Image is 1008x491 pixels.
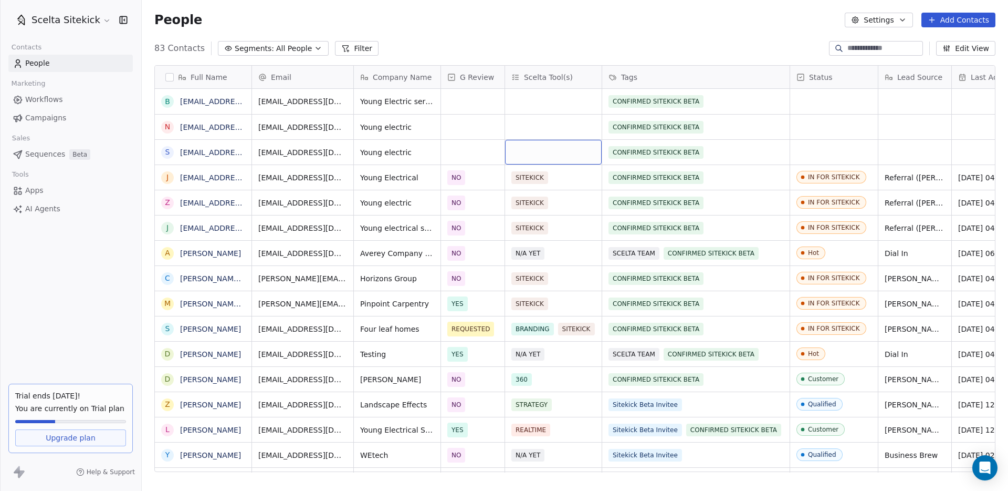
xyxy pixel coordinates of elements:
span: [PERSON_NAME] [360,374,434,385]
span: REQUESTED [451,324,490,334]
span: Horizons Group [360,273,434,284]
div: Full Name [155,66,251,88]
span: Dial In [885,248,945,259]
span: [PERSON_NAME] Direct [885,299,945,309]
span: Campaigns [25,112,66,124]
span: Help & Support [87,468,135,476]
span: CONFIRMED SITEKICK BETA [608,373,703,386]
a: Upgrade plan [15,429,126,446]
span: N/A YET [511,247,545,260]
span: 83 Contacts [154,42,205,55]
span: Segments: [235,43,274,54]
div: Hot [808,249,819,257]
a: [PERSON_NAME] [180,451,241,459]
div: Trial ends [DATE]! [15,391,126,401]
div: IN FOR SITEKICK [808,325,860,332]
a: [PERSON_NAME] [180,249,241,258]
span: [PERSON_NAME] Direct [885,374,945,385]
div: Scelta Tool(s) [505,66,602,88]
span: All People [276,43,312,54]
span: Sitekick Beta Invitee [608,449,682,462]
div: IN FOR SITEKICK [808,300,860,307]
span: CONFIRMED SITEKICK BETA [608,222,703,234]
div: IN FOR SITEKICK [808,224,860,231]
span: Referral ([PERSON_NAME]) [885,198,945,208]
span: People [25,58,50,69]
span: AI Agents [25,203,60,214]
span: NO [451,248,461,259]
a: [PERSON_NAME] [180,401,241,409]
span: [EMAIL_ADDRESS][DOMAIN_NAME] [258,172,347,183]
span: Young Electric services LTD [360,96,434,107]
span: Young electric [360,147,434,158]
div: Qualified [808,451,836,458]
span: Scelta Sitekick [31,13,100,27]
span: N/A YET [511,348,545,361]
div: IN FOR SITEKICK [808,274,860,282]
span: SITEKICK [558,323,595,335]
span: Pinpoint Carpentry [360,299,434,309]
div: Lead Source [878,66,951,88]
div: A [165,248,170,259]
span: NO [451,400,461,410]
span: 360 [511,373,532,386]
span: CONFIRMED SITEKICK BETA [608,121,703,134]
span: Workflows [25,94,63,105]
div: n [165,121,170,132]
div: L [165,424,170,435]
span: Beta [69,149,90,160]
span: Business Brew [885,450,945,461]
a: [PERSON_NAME] [180,350,241,359]
span: [PERSON_NAME] Direct [885,324,945,334]
span: Sequences [25,149,65,160]
div: Hot [808,350,819,357]
div: m [164,298,171,309]
div: c [165,273,170,284]
span: CONFIRMED SITEKICK BETA [608,95,703,108]
span: Dial In [885,349,945,360]
div: s [165,147,170,158]
span: SITEKICK [511,298,548,310]
span: Young electrical services [360,223,434,233]
img: SCELTA%20ICON%20for%20Welcome%20Screen%20(1).png [15,14,27,26]
div: Qualified [808,401,836,408]
span: [EMAIL_ADDRESS][DOMAIN_NAME] [258,374,347,385]
span: Young Electrical [360,172,434,183]
a: AI Agents [8,200,133,218]
button: Scelta Sitekick [13,11,112,29]
span: YES [451,425,464,435]
span: You are currently on Trial plan [15,403,126,414]
span: Sales [7,130,35,146]
a: [EMAIL_ADDRESS][DOMAIN_NAME] [180,224,309,232]
a: Campaigns [8,109,133,127]
span: CONFIRMED SITEKICK BETA [608,272,703,285]
span: Testing [360,349,434,360]
a: [PERSON_NAME][EMAIL_ADDRESS][DOMAIN_NAME] [180,300,370,308]
a: SequencesBeta [8,146,133,163]
a: [EMAIL_ADDRESS][DOMAIN_NAME] [180,123,309,131]
a: [EMAIL_ADDRESS][DOMAIN_NAME] [180,97,309,106]
div: Customer [808,426,838,433]
a: [EMAIL_ADDRESS][DOMAIN_NAME] [180,173,309,182]
div: G Review [441,66,505,88]
div: S [165,323,170,334]
span: Email [271,72,291,83]
span: Landscape Effects [360,400,434,410]
div: Open Intercom Messenger [972,455,997,480]
span: CONFIRMED SITEKICK BETA [664,348,759,361]
span: [EMAIL_ADDRESS][DOMAIN_NAME] [258,198,347,208]
span: CONFIRMED SITEKICK BETA [608,197,703,209]
span: [EMAIL_ADDRESS][DOMAIN_NAME] [258,223,347,233]
span: People [154,12,202,28]
a: [EMAIL_ADDRESS][DOMAIN_NAME] [180,199,309,207]
a: Workflows [8,91,133,108]
span: [PERSON_NAME][EMAIL_ADDRESS][DOMAIN_NAME] [258,273,347,284]
span: SCELTA TEAM [608,348,659,361]
span: Referral ([PERSON_NAME]) [885,223,945,233]
span: YES [451,299,464,309]
span: Apps [25,185,44,196]
span: Four leaf homes [360,324,434,334]
span: [EMAIL_ADDRESS][DOMAIN_NAME] [258,96,347,107]
span: YES [451,349,464,360]
a: [EMAIL_ADDRESS][DOMAIN_NAME] [180,148,309,157]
